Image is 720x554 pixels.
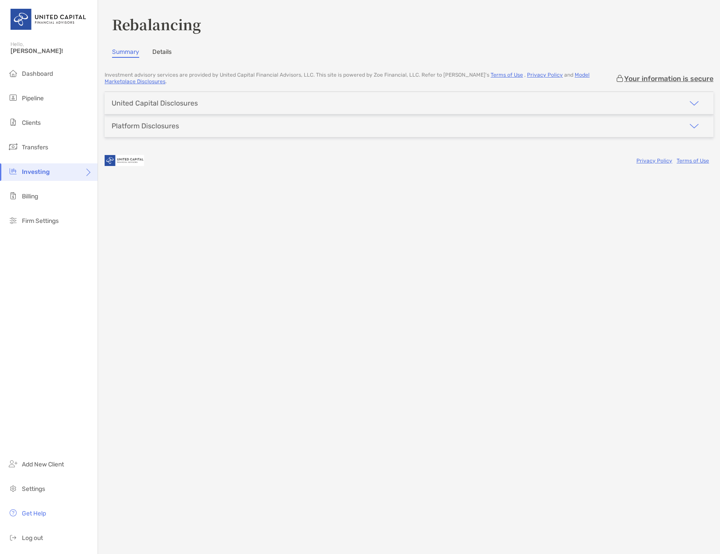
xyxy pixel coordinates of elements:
span: Pipeline [22,95,44,102]
a: Terms of Use [491,72,523,78]
img: clients icon [8,117,18,127]
a: Terms of Use [677,158,709,164]
span: Billing [22,193,38,200]
span: Get Help [22,510,46,517]
span: [PERSON_NAME]! [11,47,92,55]
span: Settings [22,485,45,493]
a: Privacy Policy [636,158,672,164]
img: pipeline icon [8,92,18,103]
a: Model Marketplace Disclosures [105,72,590,85]
img: United Capital Logo [11,4,87,35]
img: add_new_client icon [8,459,18,469]
img: settings icon [8,483,18,494]
span: Investing [22,168,50,176]
img: get-help icon [8,508,18,518]
span: Firm Settings [22,217,59,225]
a: Summary [112,48,139,58]
span: Transfers [22,144,48,151]
img: billing icon [8,191,18,201]
span: Clients [22,119,41,127]
img: firm-settings icon [8,215,18,226]
div: Platform Disclosures [112,122,179,130]
img: investing icon [8,166,18,176]
a: Privacy Policy [527,72,563,78]
img: company logo [105,151,144,170]
img: icon arrow [689,121,699,131]
span: Log out [22,534,43,542]
img: logout icon [8,532,18,543]
div: United Capital Disclosures [112,99,198,107]
p: Investment advisory services are provided by United Capital Financial Advisors, LLC . This site i... [105,72,615,85]
span: Add New Client [22,461,64,468]
span: Dashboard [22,70,53,78]
img: icon arrow [689,98,699,109]
img: transfers icon [8,141,18,152]
img: dashboard icon [8,68,18,78]
p: Your information is secure [624,74,713,83]
a: Details [152,48,172,58]
h3: Rebalancing [112,14,706,34]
